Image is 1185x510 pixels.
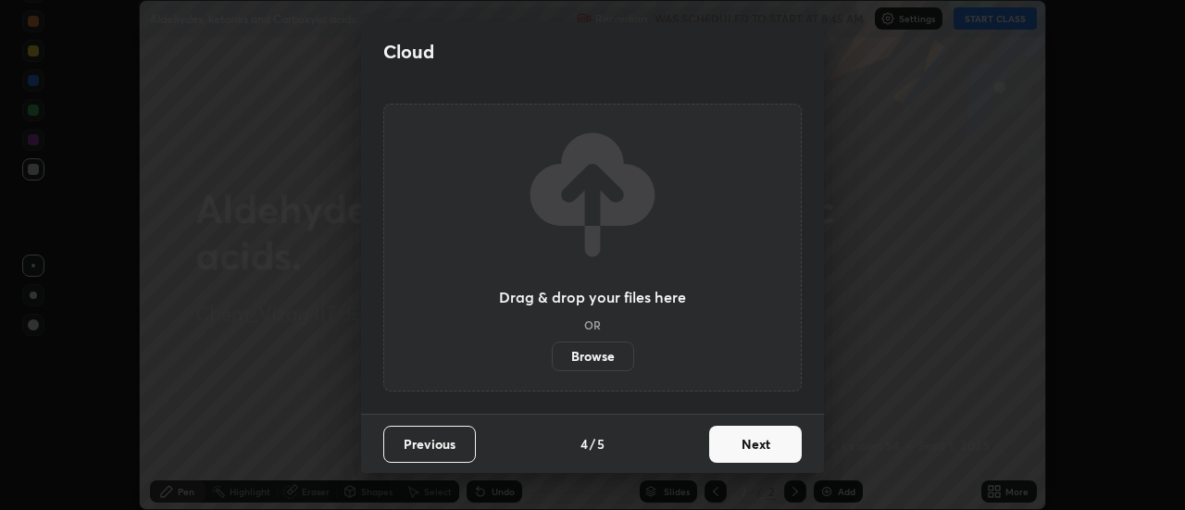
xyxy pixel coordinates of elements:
h4: / [590,434,595,454]
h3: Drag & drop your files here [499,290,686,305]
h4: 5 [597,434,605,454]
h5: OR [584,319,601,330]
button: Next [709,426,802,463]
h2: Cloud [383,40,434,64]
button: Previous [383,426,476,463]
h4: 4 [580,434,588,454]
